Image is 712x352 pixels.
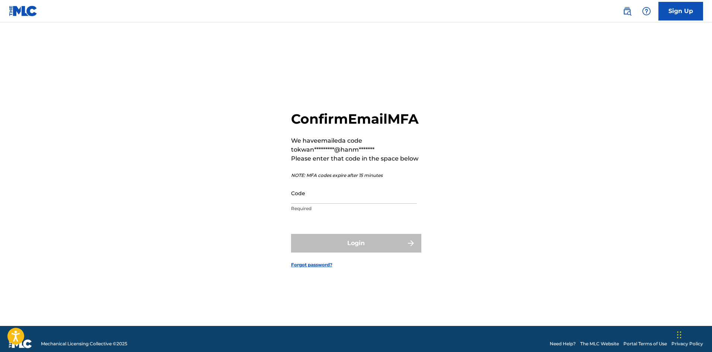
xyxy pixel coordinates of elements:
[658,2,703,20] a: Sign Up
[623,340,667,347] a: Portal Terms of Use
[671,340,703,347] a: Privacy Policy
[639,4,654,19] div: Help
[550,340,576,347] a: Need Help?
[677,324,681,346] div: 드래그
[9,6,38,16] img: MLC Logo
[675,316,712,352] div: 채팅 위젯
[291,154,421,163] p: Please enter that code in the space below
[675,316,712,352] iframe: Chat Widget
[291,111,421,127] h2: Confirm Email MFA
[291,205,417,212] p: Required
[9,339,32,348] img: logo
[642,7,651,16] img: help
[291,172,421,179] p: NOTE: MFA codes expire after 15 minutes
[291,261,332,268] a: Forgot password?
[620,4,635,19] a: Public Search
[623,7,632,16] img: search
[41,340,127,347] span: Mechanical Licensing Collective © 2025
[580,340,619,347] a: The MLC Website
